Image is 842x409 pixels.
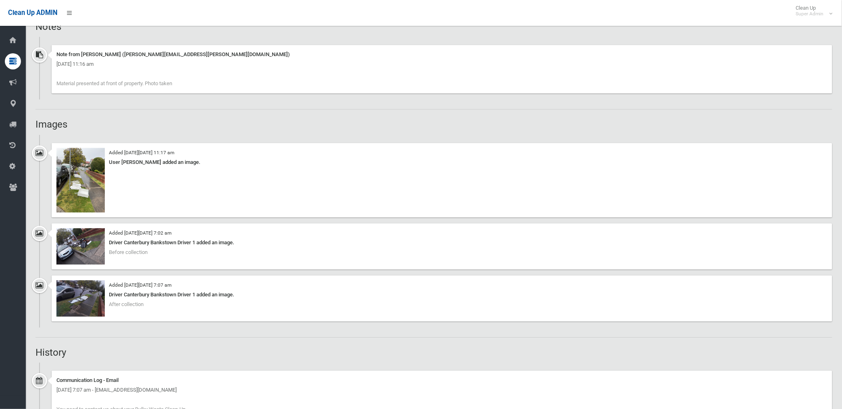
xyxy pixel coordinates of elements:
small: Added [DATE][DATE] 11:17 am [109,150,174,155]
h2: History [35,347,832,358]
img: 2025-08-2007.07.052467275573218071672.jpg [56,280,105,317]
span: Clean Up [792,5,832,17]
span: Material presented at front of property. Photo taken [56,80,172,86]
div: Driver Canterbury Bankstown Driver 1 added an image. [56,290,827,300]
span: Before collection [109,249,148,255]
h2: Images [35,119,832,130]
div: [DATE] 11:16 am [56,59,827,69]
span: After collection [109,301,144,307]
div: Communication Log - Email [56,375,827,385]
div: Note from [PERSON_NAME] ([PERSON_NAME][EMAIL_ADDRESS][PERSON_NAME][DOMAIN_NAME]) [56,50,827,59]
div: Driver Canterbury Bankstown Driver 1 added an image. [56,238,827,247]
div: User [PERSON_NAME] added an image. [56,157,827,167]
h2: Notes [35,21,832,32]
small: Added [DATE][DATE] 7:02 am [109,230,171,236]
small: Super Admin [796,11,824,17]
img: 2025-08-2007.02.123117696002551413868.jpg [56,228,105,264]
small: Added [DATE][DATE] 7:07 am [109,282,171,288]
div: [DATE] 7:07 am - [EMAIL_ADDRESS][DOMAIN_NAME] [56,385,827,395]
span: Clean Up ADMIN [8,9,57,17]
img: image.jpg [56,148,105,212]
